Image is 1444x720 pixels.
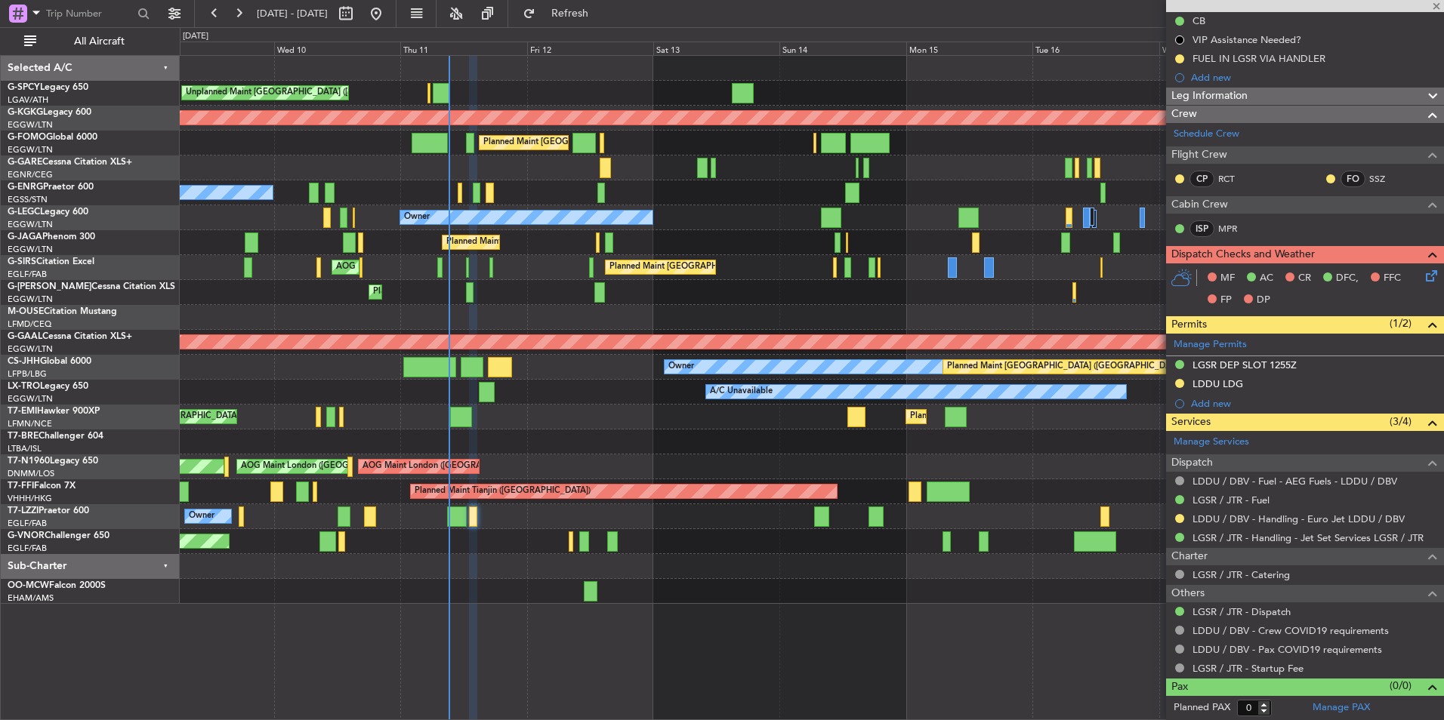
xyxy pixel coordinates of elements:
a: EGNR/CEG [8,169,53,180]
span: CR [1298,271,1311,286]
span: T7-BRE [8,432,39,441]
span: LX-TRO [8,382,40,391]
a: LGSR / JTR - Handling - Jet Set Services LGSR / JTR [1193,531,1424,544]
a: T7-FFIFalcon 7X [8,482,76,491]
a: EGGW/LTN [8,294,53,305]
span: T7-LZZI [8,506,39,515]
div: Sun 14 [779,42,906,55]
span: AC [1260,271,1273,286]
input: Trip Number [46,2,133,25]
a: CS-JHHGlobal 6000 [8,357,91,366]
a: SSZ [1369,172,1403,186]
div: A/C Unavailable [710,380,773,403]
span: DFC, [1336,271,1359,286]
span: Leg Information [1171,88,1248,105]
a: EGGW/LTN [8,119,53,131]
div: Add new [1191,397,1436,410]
a: Manage Permits [1174,337,1247,352]
span: OO-MCW [8,581,49,590]
a: MPR [1218,222,1252,235]
a: EGGW/LTN [8,219,53,230]
span: T7-FFI [8,482,34,491]
a: RCT [1218,172,1252,186]
span: M-OUSE [8,307,44,316]
span: (0/0) [1390,678,1412,694]
a: G-[PERSON_NAME]Cessna Citation XLS [8,282,175,291]
div: Planned Maint [GEOGRAPHIC_DATA] ([GEOGRAPHIC_DATA]) [483,131,721,154]
span: FP [1220,293,1232,308]
a: EGSS/STN [8,194,48,205]
span: G-GAAL [8,332,42,341]
span: T7-N1960 [8,457,50,466]
span: (1/2) [1390,315,1412,331]
div: [DATE] [183,30,208,43]
a: EGGW/LTN [8,343,53,355]
a: G-JAGAPhenom 300 [8,232,95,242]
div: Add new [1191,71,1436,84]
a: G-LEGCLegacy 600 [8,208,88,217]
div: CB [1193,14,1205,27]
a: LDDU / DBV - Pax COVID19 requirements [1193,643,1382,656]
a: G-SPCYLegacy 650 [8,83,88,92]
span: Cabin Crew [1171,196,1228,214]
span: Refresh [538,8,602,19]
a: LFMN/NCE [8,418,52,429]
div: ISP [1189,220,1214,237]
a: LDDU / DBV - Crew COVID19 requirements [1193,624,1389,637]
a: LDDU / DBV - Fuel - AEG Fuels - LDDU / DBV [1193,475,1397,488]
a: LGSR / JTR - Fuel [1193,494,1270,506]
div: LGSR DEP SLOT 1255Z [1193,358,1297,371]
label: Planned PAX [1174,700,1230,715]
a: G-FOMOGlobal 6000 [8,133,97,142]
span: G-[PERSON_NAME] [8,282,91,291]
span: Pax [1171,678,1188,696]
span: Permits [1171,316,1207,334]
a: EGGW/LTN [8,393,53,405]
a: LTBA/ISL [8,443,42,454]
span: G-GARE [8,158,42,167]
div: FO [1341,171,1365,187]
a: Manage PAX [1313,700,1370,715]
a: LGSR / JTR - Catering [1193,568,1290,581]
a: T7-LZZIPraetor 600 [8,506,89,515]
a: G-VNORChallenger 650 [8,531,110,540]
div: AOG Maint [PERSON_NAME] [336,256,451,278]
div: FUEL IN LGSR VIA HANDLER [1193,52,1325,65]
span: (3/4) [1390,414,1412,429]
a: VHHH/HKG [8,493,52,504]
a: Schedule Crew [1174,127,1239,142]
a: EGGW/LTN [8,144,53,155]
div: Owner [189,505,214,528]
span: Services [1171,414,1211,431]
a: LX-TROLegacy 650 [8,382,88,391]
a: T7-BREChallenger 604 [8,432,103,441]
a: EGGW/LTN [8,244,53,255]
div: Sat 13 [653,42,779,55]
div: Tue 9 [148,42,274,55]
a: LGAV/ATH [8,94,48,106]
span: G-SPCY [8,83,40,92]
a: EGLF/FAB [8,269,47,280]
div: LDDU LDG [1193,377,1243,390]
span: Dispatch [1171,454,1213,472]
div: Wed 17 [1159,42,1285,55]
a: LGSR / JTR - Startup Fee [1193,662,1304,675]
span: Crew [1171,106,1197,123]
div: Thu 11 [400,42,526,55]
a: EGLF/FAB [8,543,47,554]
a: G-SIRSCitation Excel [8,257,94,266]
span: G-SIRS [8,257,36,266]
div: VIP Assistance Needed? [1193,33,1301,46]
button: Refresh [516,2,606,26]
span: All Aircraft [39,36,159,47]
a: OO-MCWFalcon 2000S [8,581,106,590]
span: G-KGKG [8,108,43,117]
div: Planned Maint [GEOGRAPHIC_DATA] ([GEOGRAPHIC_DATA]) [446,231,684,254]
a: EHAM/AMS [8,592,54,604]
a: LFPB/LBG [8,368,47,380]
div: Planned Maint [GEOGRAPHIC_DATA] ([GEOGRAPHIC_DATA]) [947,355,1185,378]
a: G-GARECessna Citation XLS+ [8,158,132,167]
span: G-LEGC [8,208,40,217]
span: FFC [1384,271,1401,286]
a: LFMD/CEQ [8,318,51,330]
